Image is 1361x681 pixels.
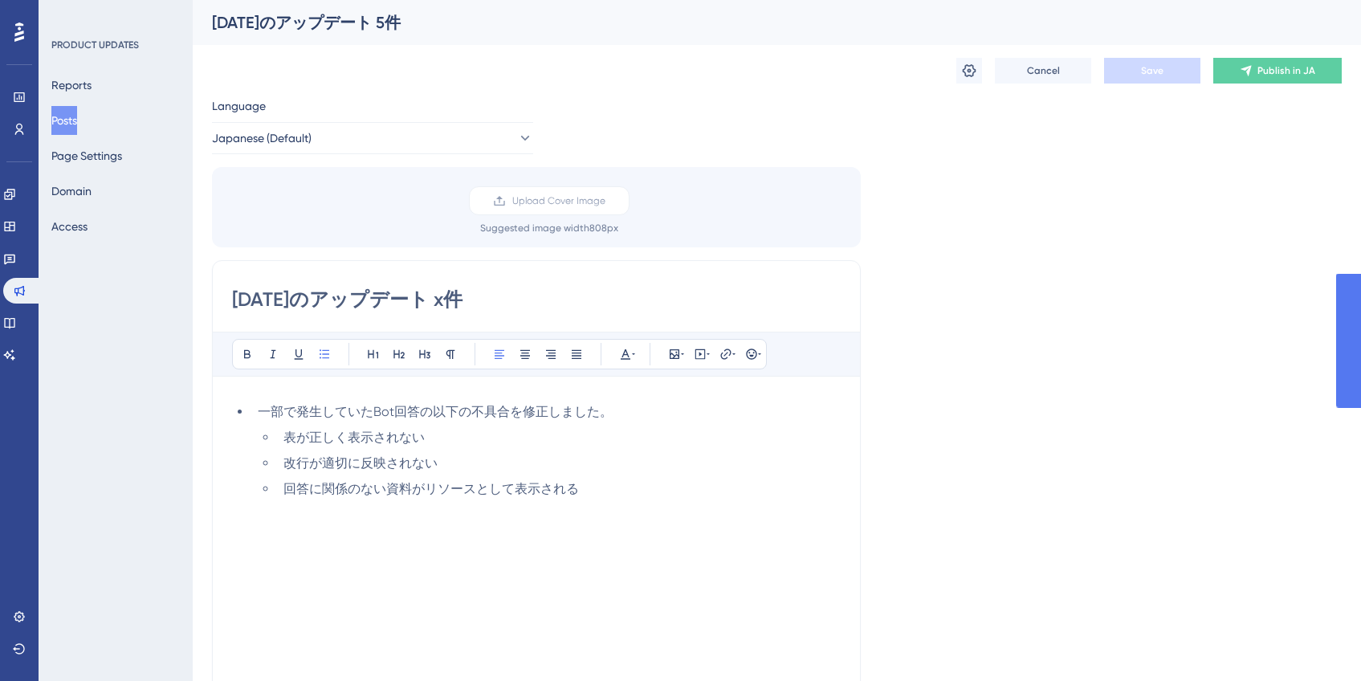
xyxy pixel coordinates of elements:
[512,194,605,207] span: Upload Cover Image
[1104,58,1200,84] button: Save
[1257,64,1315,77] span: Publish in JA
[480,222,618,234] div: Suggested image width 808 px
[212,122,533,154] button: Japanese (Default)
[212,11,1302,34] div: [DATE]のアップデート 5件
[51,39,139,51] div: PRODUCT UPDATES
[1141,64,1163,77] span: Save
[212,128,312,148] span: Japanese (Default)
[51,141,122,170] button: Page Settings
[283,455,438,471] span: 改行が適切に反映されない
[258,404,613,419] span: 一部で発生していたBot回答の以下の不具合を修正しました。
[283,430,425,445] span: 表が正しく表示されない
[51,212,88,241] button: Access
[283,481,579,496] span: 回答に関係のない資料がリソースとして表示される
[51,106,77,135] button: Posts
[51,71,92,100] button: Reports
[1294,618,1342,666] iframe: UserGuiding AI Assistant Launcher
[232,287,841,312] input: Post Title
[1213,58,1342,84] button: Publish in JA
[995,58,1091,84] button: Cancel
[212,96,266,116] span: Language
[1027,64,1060,77] span: Cancel
[51,177,92,206] button: Domain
